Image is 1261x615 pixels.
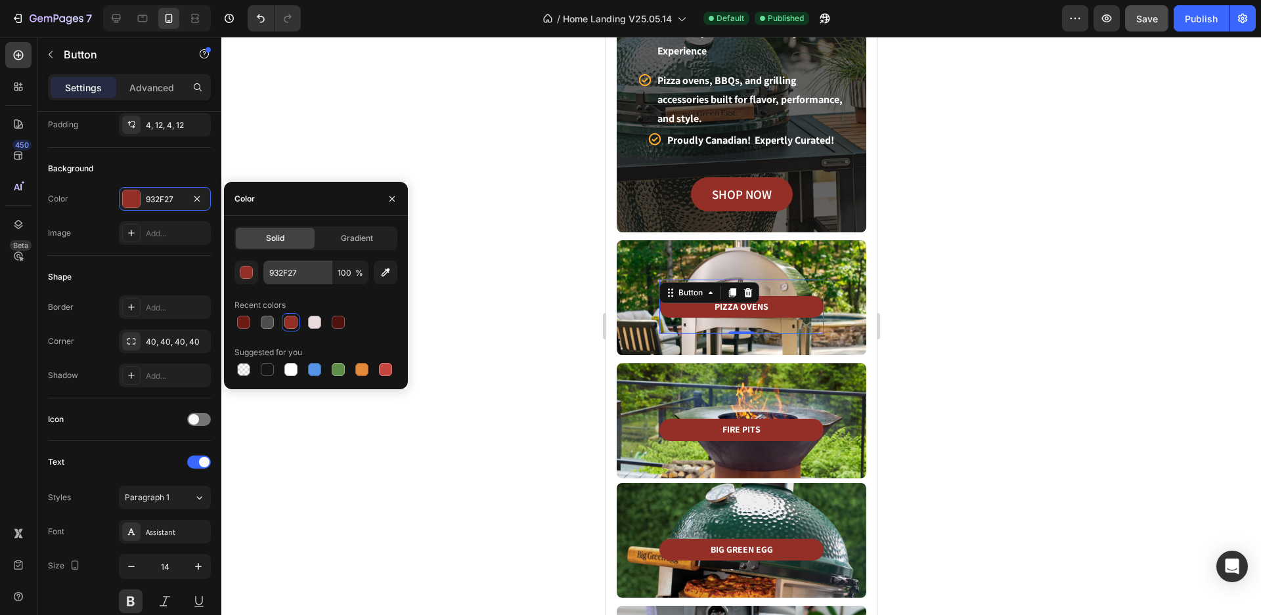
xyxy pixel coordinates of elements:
button: Save [1125,5,1168,32]
span: Default [717,12,744,24]
a: FIRE PITS [53,382,217,404]
div: Undo/Redo [248,5,301,32]
p: Advanced [129,81,174,95]
div: Image [48,227,71,239]
span: Home Landing V25.05.14 [563,12,672,26]
p: 7 [86,11,92,26]
div: Publish [1185,12,1218,26]
a: PIZZA OVENS [53,259,217,281]
iframe: Design area [606,37,877,615]
div: Assistant [146,526,208,538]
div: 40, 40, 40, 40 [146,336,208,348]
span: / [557,12,560,26]
div: Border [48,301,74,313]
div: 450 [12,140,32,150]
div: Size [48,557,83,575]
div: Text [48,456,64,468]
div: 4, 12, 4, 12 [146,119,208,131]
p: SHOP NOW [106,148,166,167]
p: Button [64,47,175,62]
p: BIG GREEN EGG [104,505,167,521]
p: PIZZA OVENS [108,262,162,278]
div: Button [70,250,99,262]
div: Padding [48,119,78,131]
span: Published [768,12,804,24]
div: Beta [10,240,32,251]
p: Proudly Canadian! Expertly Curated! [61,95,228,114]
div: Color [234,193,255,205]
p: Pizza ovens, BBQs, and grilling accessories built for flavor, performance, and style. [51,35,238,91]
span: Paragraph 1 [125,492,169,503]
div: Recent colors [234,299,286,311]
div: Shape [48,271,72,283]
span: Solid [266,232,284,244]
span: % [355,267,363,279]
div: Open Intercom Messenger [1216,551,1248,582]
div: Background [48,163,93,175]
p: Settings [65,81,102,95]
div: Color [48,193,68,205]
span: Gradient [341,232,373,244]
span: Save [1136,13,1158,24]
div: Suggested for you [234,347,302,358]
button: 7 [5,5,98,32]
a: BIG GREEN EGG [53,502,217,524]
div: Add... [146,370,208,382]
p: FIRE PITS [116,385,154,401]
button: Paragraph 1 [119,486,211,509]
div: Icon [48,414,64,425]
a: SHOP NOW [85,140,187,175]
div: Add... [146,302,208,314]
div: 932F27 [146,194,184,205]
button: Publish [1174,5,1229,32]
div: Corner [48,335,74,347]
div: Styles [48,492,71,503]
div: Font [48,526,64,538]
input: Eg: FFFFFF [263,261,332,284]
div: Add... [146,228,208,240]
div: Shadow [48,370,78,381]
